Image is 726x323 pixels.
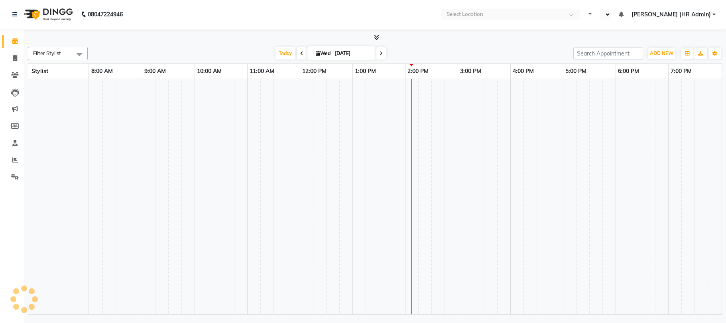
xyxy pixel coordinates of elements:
a: 7:00 PM [669,65,694,77]
span: Filter Stylist [33,50,61,56]
a: 12:00 PM [300,65,329,77]
img: logo [20,3,75,26]
a: 8:00 AM [89,65,115,77]
span: Today [275,47,295,59]
span: [PERSON_NAME] (HR Admin) [632,10,711,19]
a: 10:00 AM [195,65,224,77]
a: 6:00 PM [616,65,641,77]
b: 08047224946 [88,3,123,26]
a: 4:00 PM [511,65,536,77]
a: 11:00 AM [248,65,276,77]
span: ADD NEW [650,50,673,56]
input: 2025-09-03 [333,48,372,59]
a: 5:00 PM [563,65,588,77]
a: 3:00 PM [458,65,483,77]
a: 9:00 AM [142,65,168,77]
button: ADD NEW [648,48,675,59]
a: 1:00 PM [353,65,378,77]
span: Wed [314,50,333,56]
input: Search Appointment [573,47,643,59]
span: Stylist [31,67,48,75]
a: 2:00 PM [405,65,431,77]
div: Select Location [447,10,483,18]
